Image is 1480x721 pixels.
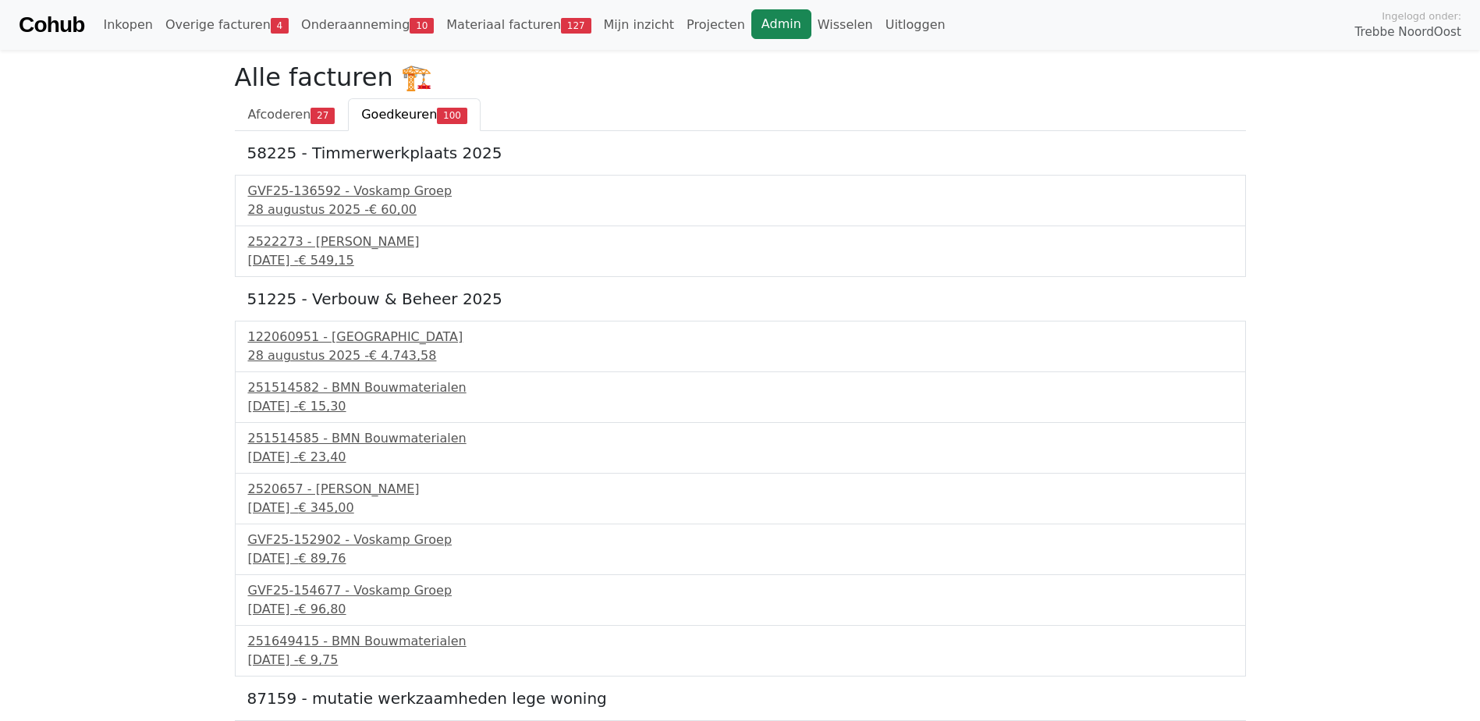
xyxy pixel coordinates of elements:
[248,182,1233,201] div: GVF25-136592 - Voskamp Groep
[1382,9,1461,23] span: Ingelogd onder:
[247,144,1233,162] h5: 58225 - Timmerwerkplaats 2025
[561,18,591,34] span: 127
[97,9,158,41] a: Inkopen
[235,62,1246,92] h2: Alle facturen 🏗️
[311,108,335,123] span: 27
[410,18,434,34] span: 10
[248,378,1233,416] a: 251514582 - BMN Bouwmaterialen[DATE] -€ 15,30
[248,429,1233,448] div: 251514585 - BMN Bouwmaterialen
[248,107,311,122] span: Afcoderen
[811,9,879,41] a: Wisselen
[248,346,1233,365] div: 28 augustus 2025 -
[440,9,597,41] a: Materiaal facturen127
[248,182,1233,219] a: GVF25-136592 - Voskamp Groep28 augustus 2025 -€ 60,00
[248,201,1233,219] div: 28 augustus 2025 -
[348,98,481,131] a: Goedkeuren100
[248,600,1233,619] div: [DATE] -
[19,6,84,44] a: Cohub
[247,689,1233,708] h5: 87159 - mutatie werkzaamheden lege woning
[271,18,289,34] span: 4
[298,652,338,667] span: € 9,75
[369,202,417,217] span: € 60,00
[437,108,467,123] span: 100
[751,9,811,39] a: Admin
[248,581,1233,600] div: GVF25-154677 - Voskamp Groep
[248,632,1233,651] div: 251649415 - BMN Bouwmaterialen
[248,328,1233,365] a: 122060951 - [GEOGRAPHIC_DATA]28 augustus 2025 -€ 4.743,58
[598,9,681,41] a: Mijn inzicht
[248,499,1233,517] div: [DATE] -
[298,500,353,515] span: € 345,00
[248,480,1233,499] div: 2520657 - [PERSON_NAME]
[248,549,1233,568] div: [DATE] -
[879,9,952,41] a: Uitloggen
[248,429,1233,467] a: 251514585 - BMN Bouwmaterialen[DATE] -€ 23,40
[248,531,1233,549] div: GVF25-152902 - Voskamp Groep
[248,581,1233,619] a: GVF25-154677 - Voskamp Groep[DATE] -€ 96,80
[298,449,346,464] span: € 23,40
[298,602,346,616] span: € 96,80
[295,9,440,41] a: Onderaanneming10
[298,253,353,268] span: € 549,15
[248,397,1233,416] div: [DATE] -
[361,107,437,122] span: Goedkeuren
[248,632,1233,669] a: 251649415 - BMN Bouwmaterialen[DATE] -€ 9,75
[248,448,1233,467] div: [DATE] -
[248,531,1233,568] a: GVF25-152902 - Voskamp Groep[DATE] -€ 89,76
[159,9,295,41] a: Overige facturen4
[369,348,437,363] span: € 4.743,58
[235,98,349,131] a: Afcoderen27
[298,399,346,414] span: € 15,30
[248,233,1233,270] a: 2522273 - [PERSON_NAME][DATE] -€ 549,15
[1355,23,1461,41] span: Trebbe NoordOost
[248,651,1233,669] div: [DATE] -
[248,251,1233,270] div: [DATE] -
[248,233,1233,251] div: 2522273 - [PERSON_NAME]
[298,551,346,566] span: € 89,76
[248,378,1233,397] div: 251514582 - BMN Bouwmaterialen
[248,480,1233,517] a: 2520657 - [PERSON_NAME][DATE] -€ 345,00
[247,289,1233,308] h5: 51225 - Verbouw & Beheer 2025
[680,9,751,41] a: Projecten
[248,328,1233,346] div: 122060951 - [GEOGRAPHIC_DATA]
